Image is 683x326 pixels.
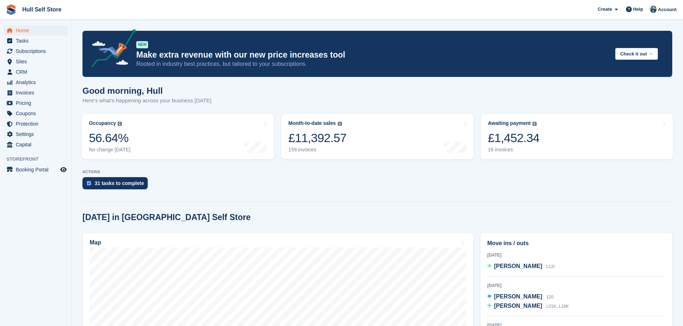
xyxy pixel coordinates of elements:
[658,6,677,13] span: Account
[16,36,59,46] span: Tasks
[95,180,144,186] div: 31 tasks to complete
[546,264,555,269] span: L12I
[82,86,212,96] h1: Good morning, Hull
[87,181,91,185] img: task-75834270c22a3079a89374b754ae025e5fb1db73e45f91037f5363f120a921f8.svg
[136,50,610,60] p: Make extra revenue with our new price increases tool
[4,119,68,129] a: menu
[59,165,68,174] a: Preview store
[494,263,542,269] span: [PERSON_NAME]
[16,129,59,139] span: Settings
[281,114,473,159] a: Month-to-date sales £11,392.57 159 invoices
[82,114,274,159] a: Occupancy 56.64% No change [DATE]
[82,177,151,193] a: 31 tasks to complete
[4,140,68,150] a: menu
[488,120,531,126] div: Awaiting payment
[288,147,346,153] div: 159 invoices
[16,165,59,175] span: Booking Portal
[118,122,122,126] img: icon-info-grey-7440780725fd019a000dd9b08b2336e03edf1995a4989e88bcd33f0948082b44.svg
[136,41,148,48] div: NEW
[82,97,212,105] p: Here's what's happening across your business [DATE]
[4,88,68,98] a: menu
[136,60,610,68] p: Rooted in industry best practices, but tailored to your subscriptions.
[487,302,569,311] a: [PERSON_NAME] L01K, L18K
[288,120,336,126] div: Month-to-date sales
[16,77,59,87] span: Analytics
[615,48,658,60] button: Check it out →
[16,140,59,150] span: Capital
[288,131,346,145] div: £11,392.57
[487,282,665,289] div: [DATE]
[90,239,101,246] h2: Map
[89,131,131,145] div: 56.64%
[4,108,68,118] a: menu
[19,4,64,15] a: Hull Self Store
[650,6,657,13] img: Hull Self Store
[4,129,68,139] a: menu
[16,108,59,118] span: Coupons
[546,295,554,300] span: 120
[16,57,59,67] span: Sites
[494,303,542,309] span: [PERSON_NAME]
[4,98,68,108] a: menu
[89,147,131,153] div: No change [DATE]
[546,304,569,309] span: L01K, L18K
[4,77,68,87] a: menu
[488,131,540,145] div: £1,452.34
[494,293,542,300] span: [PERSON_NAME]
[16,98,59,108] span: Pricing
[488,147,540,153] div: 16 invoices
[86,29,136,70] img: price-adjustments-announcement-icon-8257ccfd72463d97f412b2fc003d46551f7dbcb40ab6d574587a9cd5c0d94...
[82,170,672,174] p: ACTIONS
[532,122,537,126] img: icon-info-grey-7440780725fd019a000dd9b08b2336e03edf1995a4989e88bcd33f0948082b44.svg
[633,6,643,13] span: Help
[89,120,116,126] div: Occupancy
[481,114,673,159] a: Awaiting payment £1,452.34 16 invoices
[6,4,16,15] img: stora-icon-8386f47178a22dfd0bd8f6a31ec36ba5ce8667c1dd55bd0f319d3a0aa187defe.svg
[338,122,342,126] img: icon-info-grey-7440780725fd019a000dd9b08b2336e03edf1995a4989e88bcd33f0948082b44.svg
[487,252,665,258] div: [DATE]
[16,88,59,98] span: Invoices
[16,67,59,77] span: CRM
[4,46,68,56] a: menu
[487,262,555,271] a: [PERSON_NAME] L12I
[487,292,554,302] a: [PERSON_NAME] 120
[82,213,251,222] h2: [DATE] in [GEOGRAPHIC_DATA] Self Store
[4,57,68,67] a: menu
[16,46,59,56] span: Subscriptions
[4,36,68,46] a: menu
[6,156,71,163] span: Storefront
[16,25,59,35] span: Home
[4,25,68,35] a: menu
[487,239,665,248] h2: Move ins / outs
[4,67,68,77] a: menu
[4,165,68,175] a: menu
[16,119,59,129] span: Protection
[598,6,612,13] span: Create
